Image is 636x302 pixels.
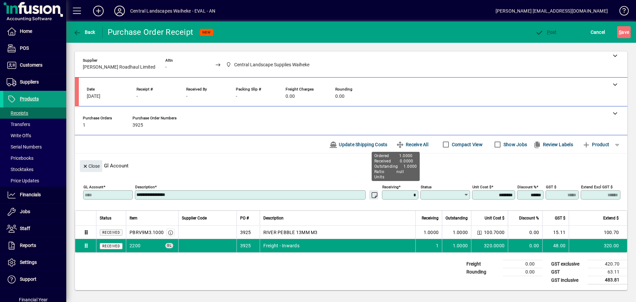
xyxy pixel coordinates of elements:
[555,214,565,222] span: GST $
[484,242,504,249] span: 320.0000
[396,139,428,150] span: Receive All
[508,239,542,252] td: 0.00
[519,214,539,222] span: Discount %
[446,214,468,222] span: Outstanding
[422,214,439,222] span: Receiving
[517,185,536,189] mat-label: Discount %
[569,226,627,239] td: 100.70
[472,185,491,189] mat-label: Unit Cost $
[503,260,543,268] td: 0.00
[20,209,30,214] span: Jobs
[3,119,66,130] a: Transfers
[534,26,558,38] button: Post
[224,61,312,69] span: Central Landscape Supplies Waiheke
[20,260,37,265] span: Settings
[202,30,211,34] span: NEW
[547,30,550,35] span: P
[3,23,66,40] a: Home
[581,185,612,189] mat-label: Extend excl GST $
[3,237,66,254] a: Reports
[100,214,111,222] span: Status
[327,139,390,151] button: Update Shipping Costs
[130,242,140,249] span: Freight - Inwards
[7,167,33,172] span: Stocktakes
[548,276,588,284] td: GST inclusive
[237,239,260,252] td: 3925
[542,239,569,252] td: 48.00
[7,122,30,127] span: Transfers
[589,26,607,38] button: Cancel
[588,276,627,284] td: 483.81
[3,74,66,91] a: Suppliers
[130,6,216,16] div: Central Landscapes Waiheke - EVAL - AN
[372,152,420,181] div: Ordered 1.0000 Received 0.0000 Outstanding 1.0000 Ratio null Units
[167,244,172,247] span: GL
[78,163,104,169] app-page-header-button: Close
[546,185,556,189] mat-label: GST $
[329,139,388,150] span: Update Shipping Costs
[3,164,66,175] a: Stocktakes
[75,153,627,174] div: Gl Account
[496,6,608,16] div: [PERSON_NAME] [EMAIL_ADDRESS][DOMAIN_NAME]
[484,229,504,236] span: 100.7000
[20,276,36,282] span: Support
[502,141,527,148] label: Show Jobs
[20,226,30,231] span: Staff
[335,94,344,99] span: 0.00
[619,27,629,37] span: ave
[3,175,66,186] a: Price Updates
[463,260,503,268] td: Freight
[20,29,32,34] span: Home
[548,260,588,268] td: GST exclusive
[73,30,95,35] span: Back
[20,96,39,101] span: Products
[20,62,42,68] span: Customers
[130,229,164,236] div: PBRV9M3.1000
[82,161,100,172] span: Close
[530,139,576,151] button: Review Labels
[102,244,120,248] span: Received
[3,141,66,152] a: Serial Numbers
[588,268,627,276] td: 63.11
[3,220,66,237] a: Staff
[588,260,627,268] td: 420.70
[442,226,471,239] td: 1.0000
[503,268,543,276] td: 0.00
[7,178,39,183] span: Price Updates
[614,1,628,23] a: Knowledge Base
[436,242,439,249] span: 1
[7,155,33,161] span: Pricebooks
[263,214,284,222] span: Description
[382,185,398,189] mat-label: Receiving
[20,79,39,85] span: Suppliers
[548,268,588,276] td: GST
[542,226,569,239] td: 15.11
[508,226,542,239] td: 0.00
[7,110,28,116] span: Receipts
[475,228,484,237] button: Change Price Levels
[20,45,29,51] span: POS
[240,214,249,222] span: PO #
[186,94,187,99] span: -
[234,61,309,68] span: Central Landscape Supplies Waiheke
[83,185,103,189] mat-label: GL Account
[182,214,207,222] span: Supplier Code
[582,139,609,150] span: Product
[20,192,41,197] span: Financials
[260,226,416,239] td: RIVER PEBBLE 13MM M3
[72,26,97,38] button: Back
[617,26,631,38] button: Save
[394,139,431,151] button: Receive All
[569,239,627,252] td: 320.00
[66,26,103,38] app-page-header-button: Back
[83,123,85,128] span: 1
[3,40,66,57] a: POS
[7,144,42,150] span: Serial Numbers
[260,239,416,252] td: Freight - Inwards
[3,107,66,119] a: Receipts
[87,94,100,99] span: [DATE]
[7,133,31,138] span: Write Offs
[102,231,120,234] span: Received
[108,27,193,37] div: Purchase Order Receipt
[130,214,137,222] span: Item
